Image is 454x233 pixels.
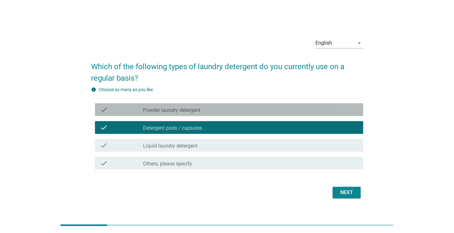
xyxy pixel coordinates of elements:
h2: Which of the following types of laundry detergent do you currently use on a regular basis? [91,55,363,84]
i: info [91,87,96,92]
i: check [100,142,108,149]
label: Others, please specify [143,161,192,167]
i: arrow_drop_down [356,39,363,47]
div: English [315,40,332,46]
i: check [100,124,108,131]
div: Next [338,189,356,196]
label: Choose as many as you like [99,87,153,92]
i: check [100,106,108,113]
label: Liquid laundry detergent [143,143,198,149]
label: Powder laundry detergent [143,107,200,113]
i: check [100,159,108,167]
button: Next [333,187,361,198]
label: Detergent pods / capsules [143,125,202,131]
